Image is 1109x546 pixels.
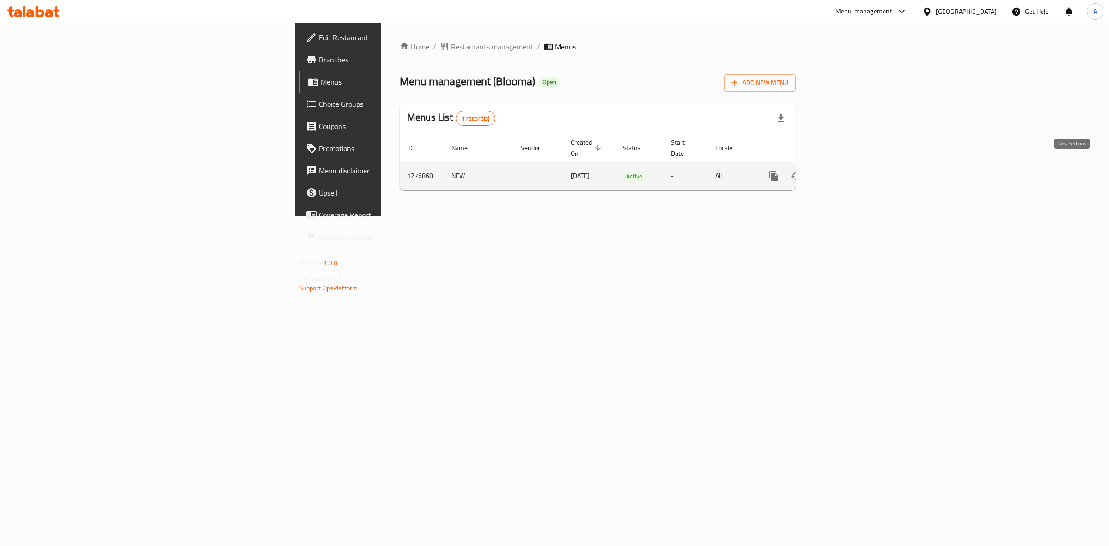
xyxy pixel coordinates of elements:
[319,209,473,221] span: Coverage Report
[571,170,590,182] span: [DATE]
[664,162,708,190] td: -
[571,137,604,159] span: Created On
[299,71,480,93] a: Menus
[299,160,480,182] a: Menu disclaimer
[763,165,785,187] button: more
[299,226,480,248] a: Grocery Checklist
[622,142,652,153] span: Status
[521,142,552,153] span: Vendor
[770,107,792,129] div: Export file
[299,182,480,204] a: Upsell
[539,78,560,86] span: Open
[319,98,473,110] span: Choice Groups
[456,114,495,123] span: 1 record(s)
[400,41,796,52] nav: breadcrumb
[1093,6,1097,17] span: A
[319,121,473,132] span: Coupons
[715,142,744,153] span: Locale
[407,142,425,153] span: ID
[400,134,859,190] table: enhanced table
[299,282,358,294] a: Support.OpsPlatform
[708,162,756,190] td: All
[299,49,480,71] a: Branches
[407,110,495,126] h2: Menus List
[323,257,338,269] span: 1.0.0
[299,115,480,137] a: Coupons
[299,93,480,115] a: Choice Groups
[299,273,342,285] span: Get support on:
[724,74,796,92] button: Add New Menu
[319,32,473,43] span: Edit Restaurant
[756,134,859,162] th: Actions
[451,41,533,52] span: Restaurants management
[936,6,997,17] div: [GEOGRAPHIC_DATA]
[299,204,480,226] a: Coverage Report
[321,76,473,87] span: Menus
[555,41,576,52] span: Menus
[456,111,496,126] div: Total records count
[731,77,788,89] span: Add New Menu
[539,77,560,88] div: Open
[785,165,807,187] button: Change Status
[319,232,473,243] span: Grocery Checklist
[319,143,473,154] span: Promotions
[299,257,322,269] span: Version:
[835,6,892,17] div: Menu-management
[671,137,697,159] span: Start Date
[299,137,480,160] a: Promotions
[299,26,480,49] a: Edit Restaurant
[319,165,473,176] span: Menu disclaimer
[537,41,540,52] li: /
[440,41,533,52] a: Restaurants management
[319,54,473,65] span: Branches
[319,187,473,198] span: Upsell
[622,171,646,182] span: Active
[451,142,480,153] span: Name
